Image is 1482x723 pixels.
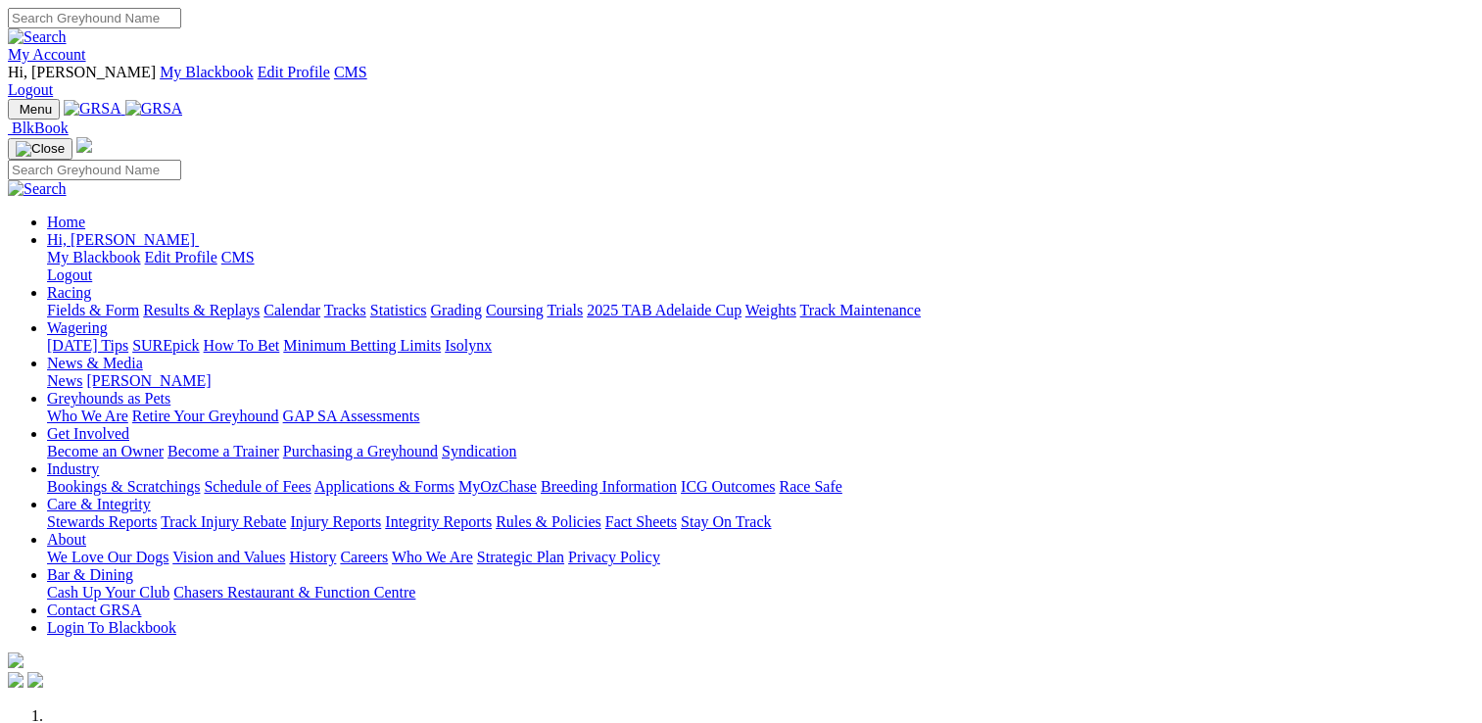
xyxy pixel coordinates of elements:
[8,180,67,198] img: Search
[445,337,492,354] a: Isolynx
[496,513,601,530] a: Rules & Policies
[47,408,1474,425] div: Greyhounds as Pets
[8,28,67,46] img: Search
[47,478,1474,496] div: Industry
[47,549,1474,566] div: About
[486,302,544,318] a: Coursing
[477,549,564,565] a: Strategic Plan
[283,443,438,459] a: Purchasing a Greyhound
[8,46,86,63] a: My Account
[568,549,660,565] a: Privacy Policy
[160,64,254,80] a: My Blackbook
[47,319,108,336] a: Wagering
[47,337,128,354] a: [DATE] Tips
[800,302,921,318] a: Track Maintenance
[681,513,771,530] a: Stay On Track
[64,100,121,118] img: GRSA
[47,566,133,583] a: Bar & Dining
[47,619,176,636] a: Login To Blackbook
[204,337,280,354] a: How To Bet
[173,584,415,601] a: Chasers Restaurant & Function Centre
[47,337,1474,355] div: Wagering
[204,478,311,495] a: Schedule of Fees
[8,81,53,98] a: Logout
[132,337,199,354] a: SUREpick
[47,390,170,407] a: Greyhounds as Pets
[47,214,85,230] a: Home
[47,249,141,265] a: My Blackbook
[8,99,60,120] button: Toggle navigation
[289,549,336,565] a: History
[221,249,255,265] a: CMS
[283,408,420,424] a: GAP SA Assessments
[47,372,1474,390] div: News & Media
[47,231,195,248] span: Hi, [PERSON_NAME]
[12,120,69,136] span: BlkBook
[47,549,168,565] a: We Love Our Dogs
[125,100,183,118] img: GRSA
[47,602,141,618] a: Contact GRSA
[47,231,199,248] a: Hi, [PERSON_NAME]
[76,137,92,153] img: logo-grsa-white.png
[143,302,260,318] a: Results & Replays
[47,513,1474,531] div: Care & Integrity
[132,408,279,424] a: Retire Your Greyhound
[47,531,86,548] a: About
[161,513,286,530] a: Track Injury Rebate
[8,64,1474,99] div: My Account
[370,302,427,318] a: Statistics
[47,443,164,459] a: Become an Owner
[47,284,91,301] a: Racing
[324,302,366,318] a: Tracks
[334,64,367,80] a: CMS
[8,120,69,136] a: BlkBook
[8,8,181,28] input: Search
[20,102,52,117] span: Menu
[47,496,151,512] a: Care & Integrity
[779,478,841,495] a: Race Safe
[47,408,128,424] a: Who We Are
[172,549,285,565] a: Vision and Values
[16,141,65,157] img: Close
[47,513,157,530] a: Stewards Reports
[8,160,181,180] input: Search
[258,64,330,80] a: Edit Profile
[458,478,537,495] a: MyOzChase
[47,249,1474,284] div: Hi, [PERSON_NAME]
[47,355,143,371] a: News & Media
[145,249,217,265] a: Edit Profile
[86,372,211,389] a: [PERSON_NAME]
[167,443,279,459] a: Become a Trainer
[47,266,92,283] a: Logout
[8,138,72,160] button: Toggle navigation
[314,478,454,495] a: Applications & Forms
[681,478,775,495] a: ICG Outcomes
[8,652,24,668] img: logo-grsa-white.png
[47,584,169,601] a: Cash Up Your Club
[431,302,482,318] a: Grading
[47,478,200,495] a: Bookings & Scratchings
[340,549,388,565] a: Careers
[8,672,24,688] img: facebook.svg
[263,302,320,318] a: Calendar
[547,302,583,318] a: Trials
[47,460,99,477] a: Industry
[47,302,1474,319] div: Racing
[605,513,677,530] a: Fact Sheets
[47,425,129,442] a: Get Involved
[745,302,796,318] a: Weights
[47,584,1474,602] div: Bar & Dining
[290,513,381,530] a: Injury Reports
[47,443,1474,460] div: Get Involved
[541,478,677,495] a: Breeding Information
[47,302,139,318] a: Fields & Form
[283,337,441,354] a: Minimum Betting Limits
[587,302,741,318] a: 2025 TAB Adelaide Cup
[392,549,473,565] a: Who We Are
[8,64,156,80] span: Hi, [PERSON_NAME]
[27,672,43,688] img: twitter.svg
[385,513,492,530] a: Integrity Reports
[442,443,516,459] a: Syndication
[47,372,82,389] a: News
